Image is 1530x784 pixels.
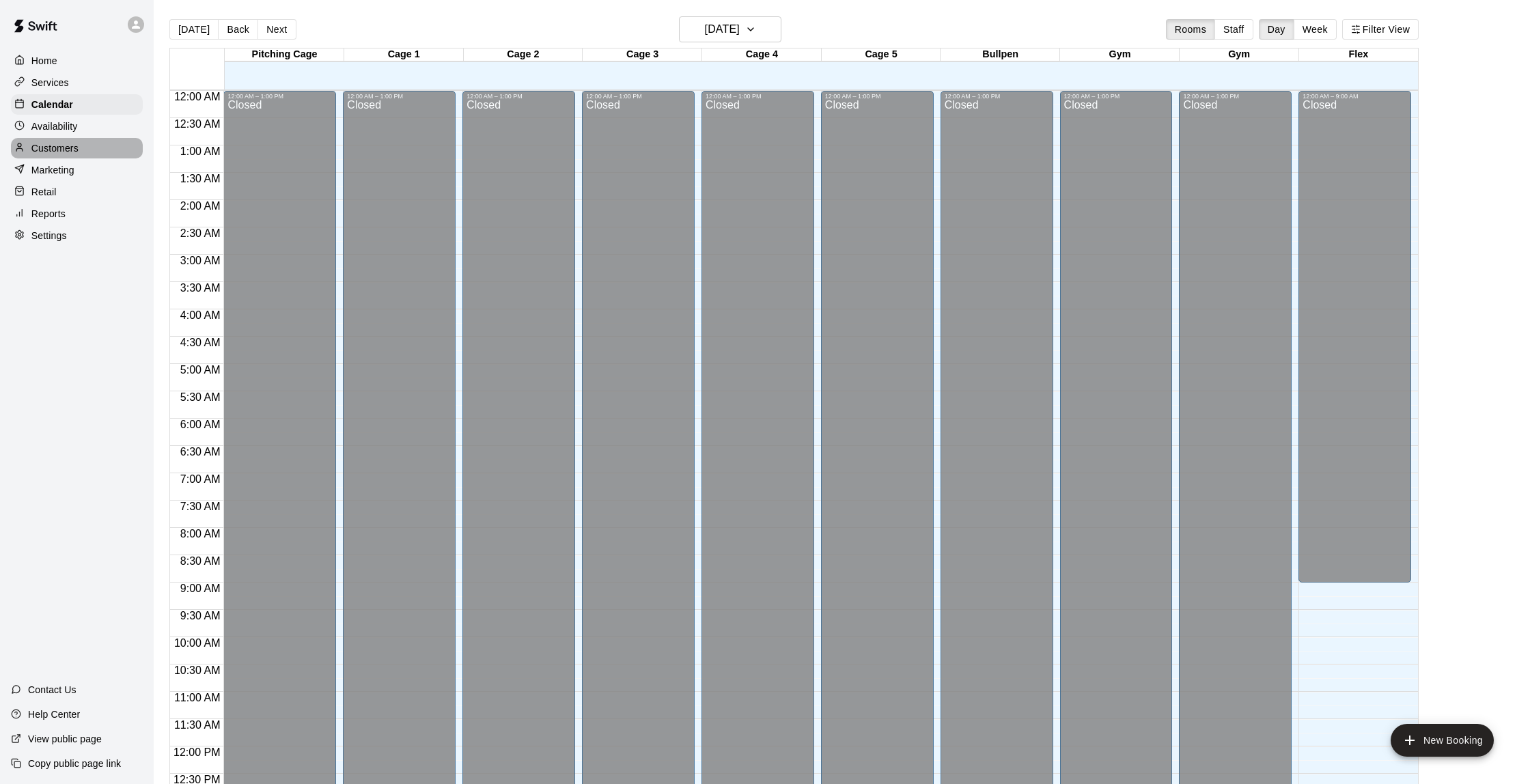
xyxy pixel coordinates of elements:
button: [DATE] [679,16,781,42]
span: 3:30 AM [177,282,224,294]
a: Home [11,51,143,71]
button: Rooms [1166,19,1215,40]
div: Pitching Cage [225,48,344,61]
h6: [DATE] [705,20,740,39]
div: Cage 3 [583,48,702,61]
span: 5:00 AM [177,364,224,376]
p: Reports [31,207,66,221]
div: 12:00 AM – 1:00 PM [825,93,930,100]
span: 7:00 AM [177,473,224,485]
a: Services [11,72,143,93]
div: 12:00 AM – 1:00 PM [347,93,451,100]
button: Day [1259,19,1294,40]
div: Gym [1060,48,1180,61]
div: Flex [1299,48,1419,61]
button: Week [1294,19,1337,40]
span: 9:30 AM [177,610,224,621]
div: Closed [1303,100,1407,587]
p: Calendar [31,98,73,111]
div: 12:00 AM – 1:00 PM [1064,93,1169,100]
div: 12:00 AM – 1:00 PM [227,93,332,100]
a: Availability [11,116,143,137]
span: 6:30 AM [177,446,224,458]
span: 2:00 AM [177,200,224,212]
p: Home [31,54,57,68]
button: add [1391,724,1494,757]
span: 7:30 AM [177,501,224,512]
div: Bullpen [941,48,1060,61]
span: 10:30 AM [171,664,224,676]
span: 4:00 AM [177,309,224,321]
span: 11:30 AM [171,719,224,731]
div: Cage 1 [344,48,464,61]
span: 11:00 AM [171,692,224,703]
div: 12:00 AM – 1:00 PM [706,93,810,100]
a: Settings [11,225,143,246]
span: 12:30 AM [171,118,224,130]
span: 9:00 AM [177,583,224,594]
p: Settings [31,229,67,242]
span: 8:30 AM [177,555,224,567]
div: Cage 4 [702,48,822,61]
span: 5:30 AM [177,391,224,403]
p: View public page [28,732,102,746]
div: 12:00 AM – 9:00 AM [1303,93,1407,100]
button: Back [218,19,258,40]
div: Gym [1180,48,1299,61]
a: Marketing [11,160,143,180]
span: 12:00 AM [171,91,224,102]
p: Help Center [28,708,80,721]
a: Reports [11,204,143,224]
span: 6:00 AM [177,419,224,430]
div: Cage 2 [464,48,583,61]
p: Contact Us [28,683,76,697]
div: 12:00 AM – 1:00 PM [1183,93,1288,100]
a: Retail [11,182,143,202]
a: Calendar [11,94,143,115]
div: 12:00 AM – 9:00 AM: Closed [1298,91,1411,583]
span: 1:00 AM [177,145,224,157]
a: Customers [11,138,143,158]
div: 12:00 AM – 1:00 PM [586,93,691,100]
button: [DATE] [169,19,219,40]
span: 10:00 AM [171,637,224,649]
p: Copy public page link [28,757,121,770]
p: Availability [31,120,78,133]
p: Services [31,76,69,89]
span: 2:30 AM [177,227,224,239]
span: 4:30 AM [177,337,224,348]
span: 1:30 AM [177,173,224,184]
span: 12:00 PM [170,746,223,758]
div: 12:00 AM – 1:00 PM [945,93,1049,100]
div: 12:00 AM – 1:00 PM [467,93,571,100]
span: 8:00 AM [177,528,224,540]
button: Filter View [1342,19,1419,40]
p: Customers [31,141,79,155]
button: Next [258,19,296,40]
p: Retail [31,185,57,199]
span: 3:00 AM [177,255,224,266]
button: Staff [1214,19,1253,40]
div: Cage 5 [822,48,941,61]
p: Marketing [31,163,74,177]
